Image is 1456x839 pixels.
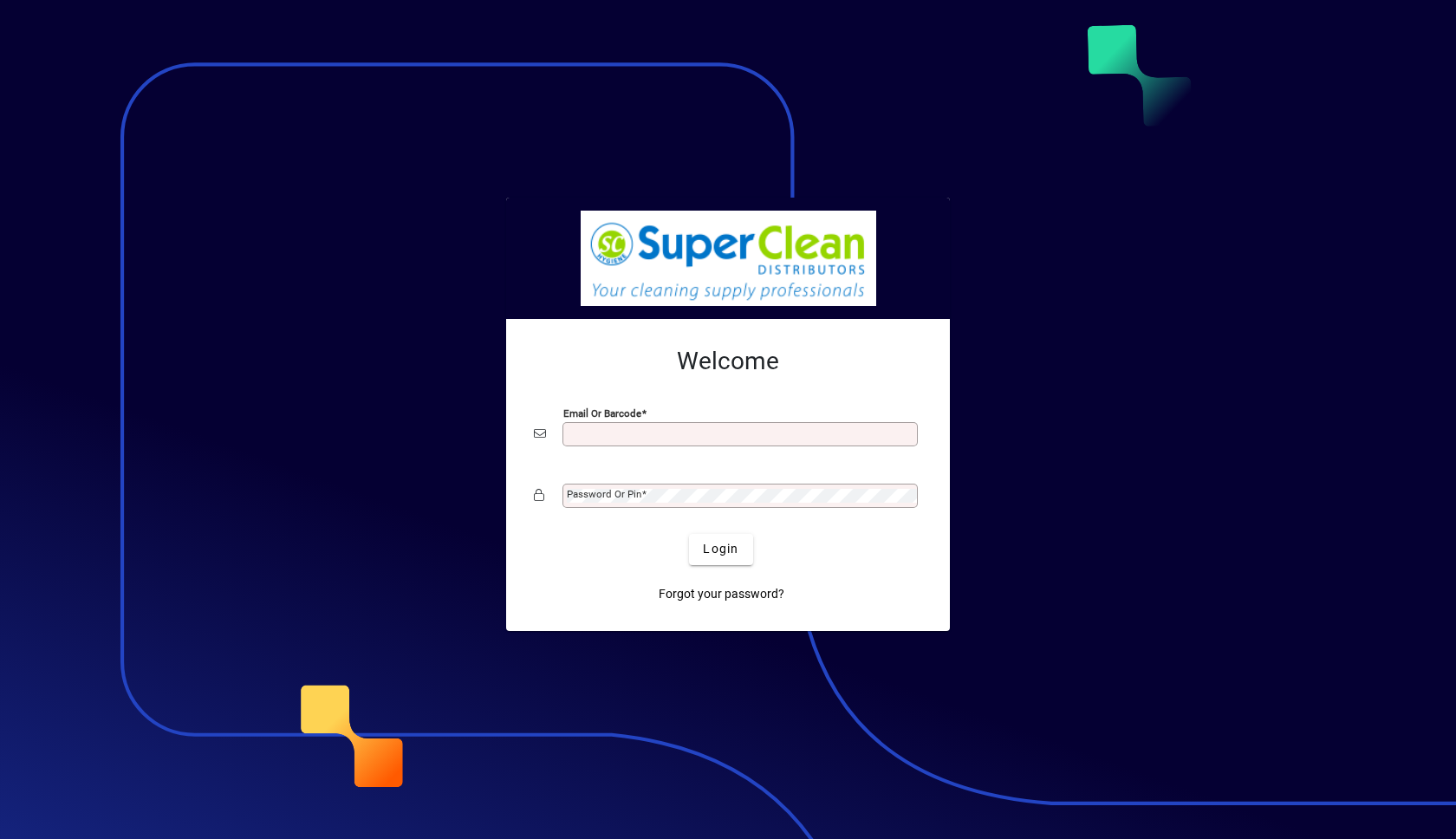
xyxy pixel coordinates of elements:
[689,534,752,565] button: Login
[652,579,791,610] a: Forgot your password?
[563,406,641,419] mat-label: Email or Barcode
[703,540,738,558] span: Login
[534,347,922,376] h2: Welcome
[567,488,641,500] mat-label: Password or Pin
[659,585,784,603] span: Forgot your password?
